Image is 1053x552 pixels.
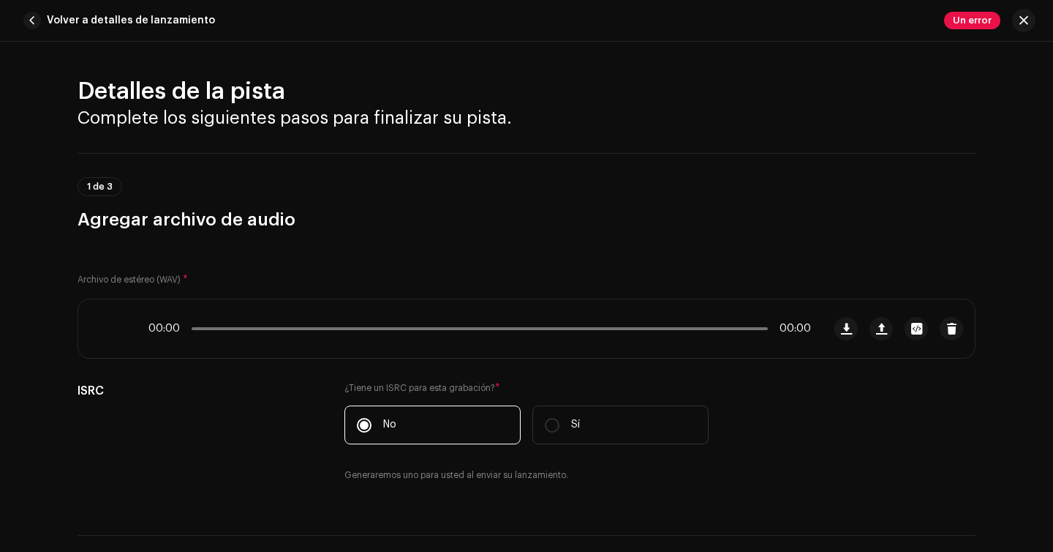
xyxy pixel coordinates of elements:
h2: Detalles de la pista [78,77,975,106]
small: Generaremos uno para usted al enviar su lanzamiento. [344,468,568,482]
label: ¿Tiene un ISRC para esta grabación? [344,382,709,394]
span: 00:00 [774,323,811,335]
p: Sí [571,417,580,433]
h3: Complete los siguientes pasos para finalizar su pista. [78,106,975,130]
p: No [383,417,396,433]
h5: ISRC [78,382,321,400]
h3: Agregar archivo de audio [78,208,975,231]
